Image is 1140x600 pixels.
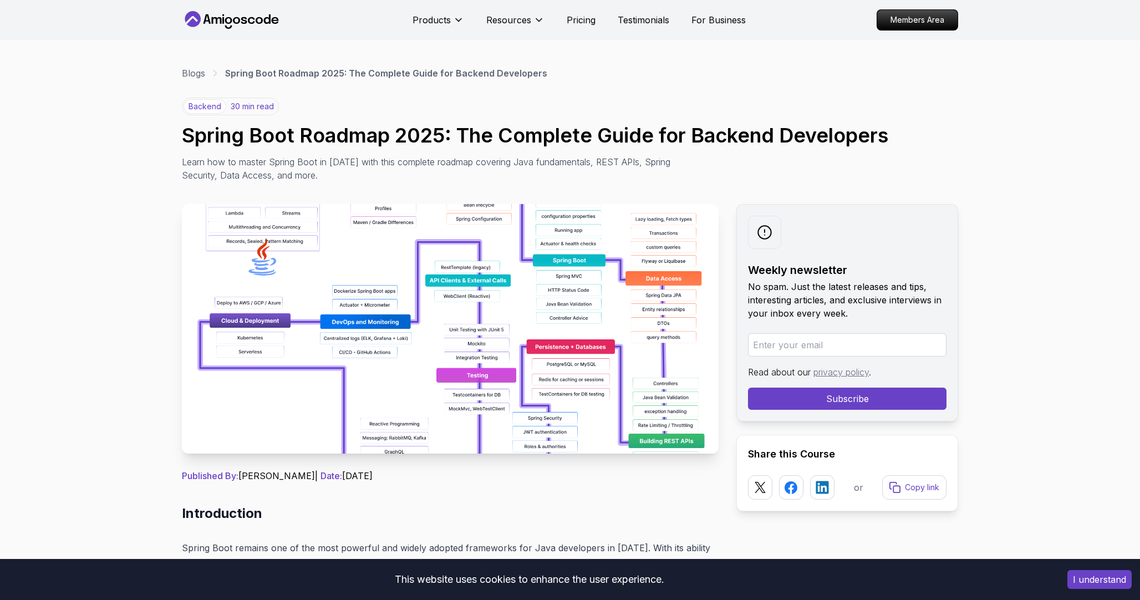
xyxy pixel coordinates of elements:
[882,475,946,500] button: Copy link
[486,13,531,27] p: Resources
[567,13,596,27] a: Pricing
[182,469,719,482] p: [PERSON_NAME] | [DATE]
[748,365,946,379] p: Read about our .
[182,155,679,182] p: Learn how to master Spring Boot in [DATE] with this complete roadmap covering Java fundamentals, ...
[413,13,464,35] button: Products
[748,388,946,410] button: Subscribe
[748,446,946,462] h2: Share this Course
[320,470,342,481] span: Date:
[184,99,226,114] p: backend
[905,482,939,493] p: Copy link
[748,333,946,357] input: Enter your email
[618,13,669,27] a: Testimonials
[182,124,958,146] h1: Spring Boot Roadmap 2025: The Complete Guide for Backend Developers
[748,262,946,278] h2: Weekly newsletter
[182,204,719,454] img: Spring Boot Roadmap 2025: The Complete Guide for Backend Developers thumbnail
[231,101,274,112] p: 30 min read
[877,9,958,30] a: Members Area
[182,67,205,80] a: Blogs
[813,367,869,378] a: privacy policy
[413,13,451,27] p: Products
[486,13,544,35] button: Resources
[748,280,946,320] p: No spam. Just the latest releases and tips, interesting articles, and exclusive interviews in you...
[225,67,547,80] p: Spring Boot Roadmap 2025: The Complete Guide for Backend Developers
[182,505,719,522] h2: Introduction
[8,567,1051,592] div: This website uses cookies to enhance the user experience.
[691,13,746,27] a: For Business
[1067,570,1132,589] button: Accept cookies
[182,470,238,481] span: Published By:
[877,10,958,30] p: Members Area
[854,481,863,494] p: or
